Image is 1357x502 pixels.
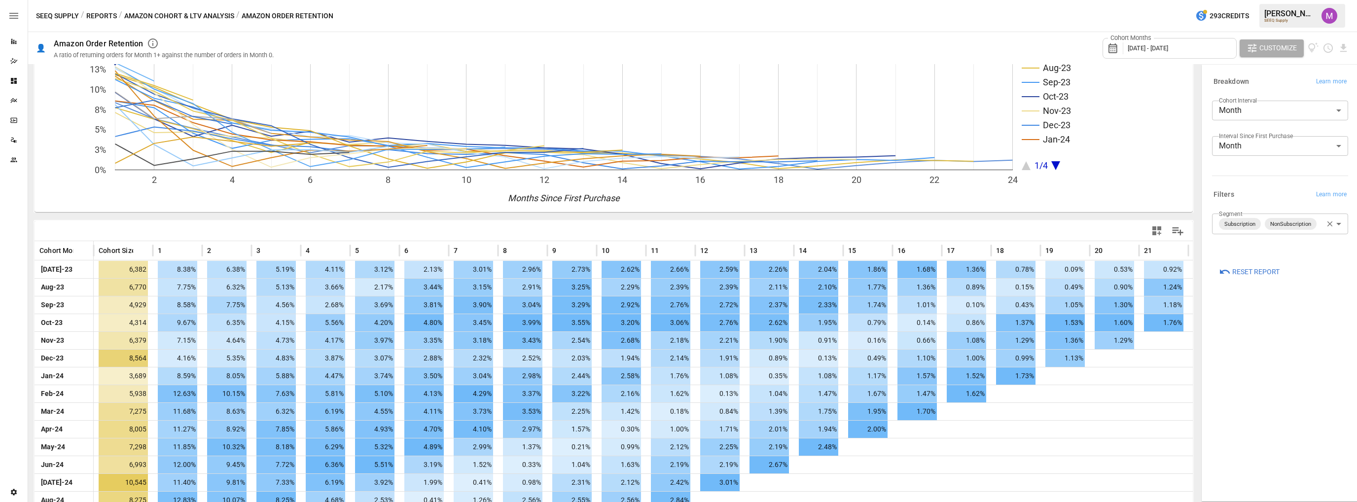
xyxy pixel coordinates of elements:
[261,244,275,257] button: Sort
[1316,77,1347,87] span: Learn more
[39,367,65,385] span: Jan-24
[1043,120,1071,130] text: Dec-23
[651,296,690,314] span: 2.76%
[158,261,197,278] span: 8.38%
[651,332,690,349] span: 2.18%
[602,279,641,296] span: 2.29%
[1153,244,1167,257] button: Sort
[256,261,296,278] span: 5.19%
[848,246,856,255] span: 15
[404,314,444,331] span: 4.80%
[404,350,444,367] span: 2.88%
[306,332,345,349] span: 4.17%
[700,403,740,420] span: 0.84%
[508,244,522,257] button: Sort
[1045,332,1085,349] span: 1.36%
[212,244,226,257] button: Sort
[700,261,740,278] span: 2.59%
[808,244,821,257] button: Sort
[700,350,740,367] span: 1.91%
[602,261,641,278] span: 2.62%
[947,350,986,367] span: 1.00%
[552,279,592,296] span: 3.25%
[996,314,1036,331] span: 1.37%
[651,350,690,367] span: 2.14%
[848,350,888,367] span: 0.49%
[256,367,296,385] span: 5.88%
[1043,63,1071,73] text: Aug-23
[1095,296,1134,314] span: 1.30%
[1220,218,1259,230] span: Subscription
[947,279,986,296] span: 0.89%
[355,296,394,314] span: 3.69%
[503,261,542,278] span: 2.96%
[454,261,493,278] span: 3.01%
[897,350,937,367] span: 1.10%
[1095,314,1134,331] span: 1.60%
[454,385,493,402] span: 4.29%
[207,246,211,255] span: 2
[54,51,274,59] div: A ratio of returning orders for Month 1+ against the number of orders in Month 0.
[552,385,592,402] span: 3.22%
[207,261,247,278] span: 6.38%
[256,403,296,420] span: 6.32%
[74,244,88,257] button: Sort
[503,350,542,367] span: 2.52%
[1219,96,1257,105] label: Cohort Interval
[750,279,789,296] span: 2.11%
[947,261,986,278] span: 1.36%
[651,367,690,385] span: 1.76%
[355,279,394,296] span: 2.17%
[230,175,235,185] text: 4
[695,175,705,185] text: 16
[1144,296,1183,314] span: 1.18%
[454,246,458,255] span: 7
[602,403,641,420] span: 1.42%
[454,279,493,296] span: 3.15%
[1095,261,1134,278] span: 0.53%
[700,314,740,331] span: 2.76%
[459,244,472,257] button: Sort
[207,367,247,385] span: 8.05%
[124,10,234,22] button: Amazon Cohort & LTV Analysis
[256,332,296,349] span: 4.73%
[750,314,789,331] span: 2.62%
[947,332,986,349] span: 1.08%
[848,385,888,402] span: 1.67%
[99,385,148,402] span: 5,938
[99,403,148,420] span: 7,275
[1043,77,1071,87] text: Sep-23
[1266,218,1315,230] span: NonSubscription
[152,175,157,185] text: 2
[503,403,542,420] span: 3.53%
[99,350,148,367] span: 8,564
[503,385,542,402] span: 3.37%
[409,244,423,257] button: Sort
[256,385,296,402] span: 7.63%
[207,332,247,349] span: 4.64%
[454,332,493,349] span: 3.18%
[39,296,66,314] span: Sep-23
[799,385,838,402] span: 1.47%
[1240,39,1304,57] button: Customize
[897,261,937,278] span: 1.68%
[799,367,838,385] span: 1.08%
[1214,189,1234,200] h6: Filters
[799,246,807,255] span: 14
[996,296,1036,314] span: 0.43%
[709,244,723,257] button: Sort
[758,244,772,257] button: Sort
[996,350,1036,367] span: 0.99%
[163,244,177,257] button: Sort
[158,367,197,385] span: 8.59%
[462,175,471,185] text: 10
[119,10,122,22] div: /
[503,279,542,296] span: 2.91%
[1212,101,1348,120] div: Month
[404,385,444,402] span: 4.13%
[1144,246,1152,255] span: 21
[306,403,345,420] span: 6.19%
[700,296,740,314] span: 2.72%
[557,244,571,257] button: Sort
[750,403,789,420] span: 1.39%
